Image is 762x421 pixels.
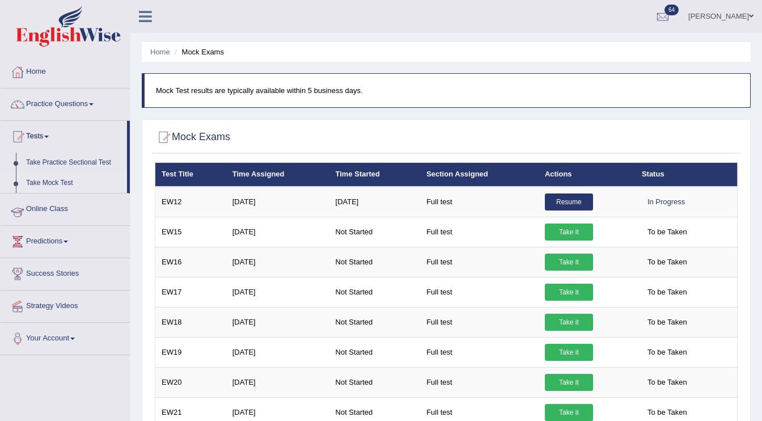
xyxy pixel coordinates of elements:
[420,367,539,397] td: Full test
[420,247,539,277] td: Full test
[420,187,539,217] td: Full test
[636,163,738,187] th: Status
[329,163,421,187] th: Time Started
[1,258,130,287] a: Success Stories
[545,374,593,391] a: Take it
[1,226,130,254] a: Predictions
[155,367,226,397] td: EW20
[1,291,130,319] a: Strategy Videos
[1,56,130,85] a: Home
[420,217,539,247] td: Full test
[1,193,130,222] a: Online Class
[329,337,421,367] td: Not Started
[545,284,593,301] a: Take it
[155,247,226,277] td: EW16
[155,163,226,187] th: Test Title
[1,323,130,351] a: Your Account
[642,284,693,301] span: To be Taken
[545,254,593,271] a: Take it
[226,307,329,337] td: [DATE]
[155,129,230,146] h2: Mock Exams
[226,367,329,397] td: [DATE]
[155,277,226,307] td: EW17
[1,89,130,117] a: Practice Questions
[545,193,593,210] a: Resume
[21,173,127,193] a: Take Mock Test
[420,337,539,367] td: Full test
[642,314,693,331] span: To be Taken
[642,224,693,241] span: To be Taken
[150,48,170,56] a: Home
[545,404,593,421] a: Take it
[329,187,421,217] td: [DATE]
[155,217,226,247] td: EW15
[226,277,329,307] td: [DATE]
[329,247,421,277] td: Not Started
[539,163,636,187] th: Actions
[642,254,693,271] span: To be Taken
[155,187,226,217] td: EW12
[329,367,421,397] td: Not Started
[226,217,329,247] td: [DATE]
[156,85,739,96] p: Mock Test results are typically available within 5 business days.
[420,163,539,187] th: Section Assigned
[329,307,421,337] td: Not Started
[642,193,691,210] div: In Progress
[642,404,693,421] span: To be Taken
[226,187,329,217] td: [DATE]
[420,307,539,337] td: Full test
[329,277,421,307] td: Not Started
[226,163,329,187] th: Time Assigned
[226,337,329,367] td: [DATE]
[545,314,593,331] a: Take it
[21,153,127,173] a: Take Practice Sectional Test
[420,277,539,307] td: Full test
[226,247,329,277] td: [DATE]
[1,121,127,149] a: Tests
[642,344,693,361] span: To be Taken
[545,224,593,241] a: Take it
[155,307,226,337] td: EW18
[642,374,693,391] span: To be Taken
[664,5,679,15] span: 64
[155,337,226,367] td: EW19
[329,217,421,247] td: Not Started
[545,344,593,361] a: Take it
[172,47,224,57] li: Mock Exams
